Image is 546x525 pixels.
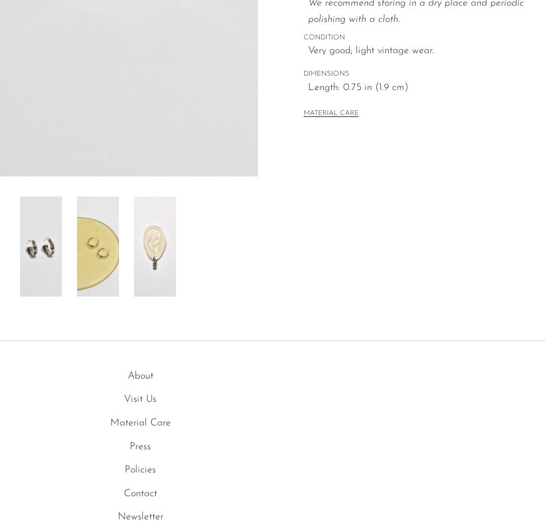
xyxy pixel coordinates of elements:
[304,110,359,119] button: MATERIAL CARE
[128,371,153,381] a: About
[124,489,157,499] a: Contact
[20,196,62,297] img: Garnet Hoop Earrings
[308,80,531,96] span: Length: 0.75 in (1.9 cm)
[134,196,176,297] img: Garnet Hoop Earrings
[77,196,119,297] img: Garnet Hoop Earrings
[110,418,171,428] a: Material Care
[308,43,531,59] span: Very good; light vintage wear.
[118,512,163,522] a: Newsletter
[124,394,157,404] a: Visit Us
[304,69,531,80] span: DIMENSIONS
[130,442,151,452] a: Press
[304,33,531,44] span: CONDITION
[125,465,156,475] a: Policies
